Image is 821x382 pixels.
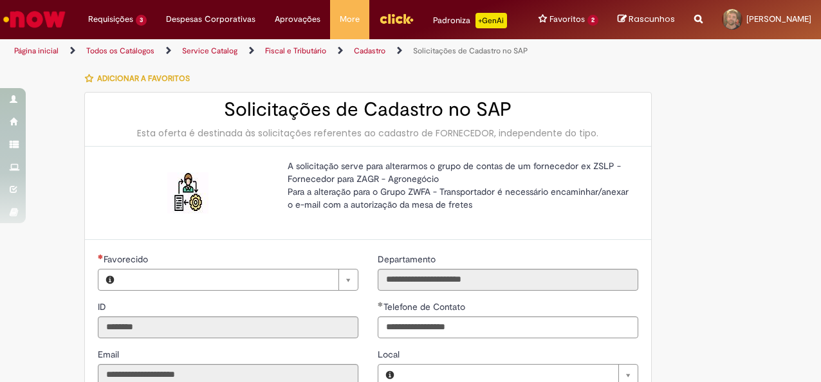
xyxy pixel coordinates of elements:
[378,269,638,291] input: Departamento
[378,253,438,265] span: Somente leitura - Departamento
[275,13,320,26] span: Aprovações
[122,269,358,290] a: Limpar campo Favorecido
[98,349,122,360] span: Somente leitura - Email
[1,6,68,32] img: ServiceNow
[10,39,538,63] ul: Trilhas de página
[166,13,255,26] span: Despesas Corporativas
[182,46,237,56] a: Service Catalog
[88,13,133,26] span: Requisições
[383,301,468,313] span: Telefone de Contato
[475,13,507,28] p: +GenAi
[97,73,190,84] span: Adicionar a Favoritos
[379,9,414,28] img: click_logo_yellow_360x200.png
[98,127,638,140] div: Esta oferta é destinada às solicitações referentes ao cadastro de FORNECEDOR, independente do tipo.
[746,14,811,24] span: [PERSON_NAME]
[265,46,326,56] a: Fiscal e Tributário
[618,14,675,26] a: Rascunhos
[413,46,528,56] a: Solicitações de Cadastro no SAP
[98,99,638,120] h2: Solicitações de Cadastro no SAP
[354,46,385,56] a: Cadastro
[84,65,197,92] button: Adicionar a Favoritos
[98,254,104,259] span: Necessários
[98,301,109,313] span: Somente leitura - ID
[98,348,122,361] label: Somente leitura - Email
[98,300,109,313] label: Somente leitura - ID
[629,13,675,25] span: Rascunhos
[378,302,383,307] span: Obrigatório Preenchido
[98,269,122,290] button: Favorecido, Visualizar este registro
[98,316,358,338] input: ID
[433,13,507,28] div: Padroniza
[340,13,360,26] span: More
[86,46,154,56] a: Todos os Catálogos
[378,253,438,266] label: Somente leitura - Departamento
[587,15,598,26] span: 2
[378,349,402,360] span: Local
[104,253,151,265] span: Necessários - Favorecido
[288,159,629,211] p: A solicitação serve para alterarmos o grupo de contas de um fornecedor ex ZSLP - Fornecedor para ...
[14,46,59,56] a: Página inicial
[136,15,147,26] span: 3
[378,316,638,338] input: Telefone de Contato
[167,172,208,214] img: Solicitações de Cadastro no SAP
[549,13,585,26] span: Favoritos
